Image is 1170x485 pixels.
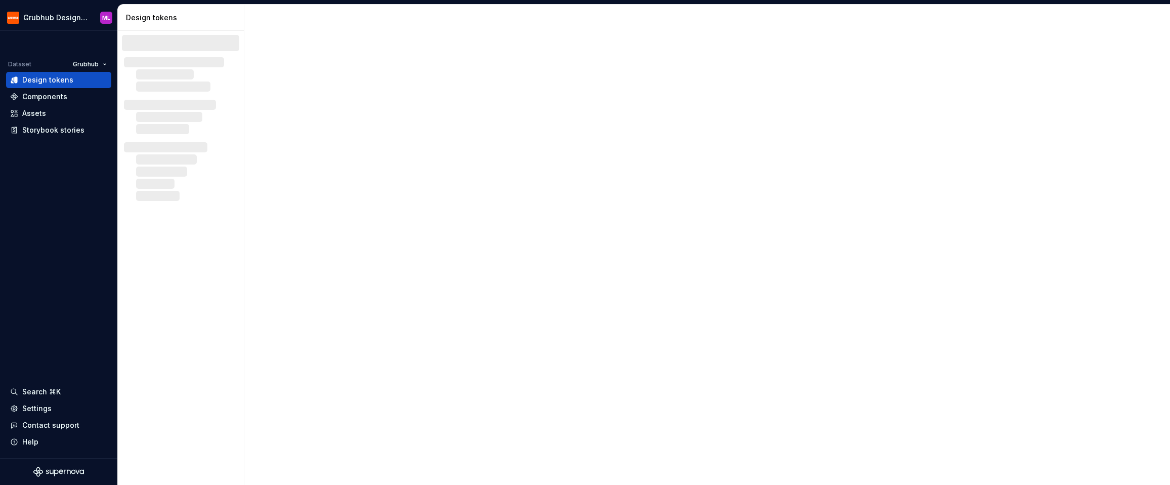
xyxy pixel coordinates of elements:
[102,14,110,22] div: ML
[6,72,111,88] a: Design tokens
[6,384,111,400] button: Search ⌘K
[22,92,67,102] div: Components
[23,13,88,23] div: Grubhub Design System
[22,403,52,414] div: Settings
[6,434,111,450] button: Help
[22,75,73,85] div: Design tokens
[68,57,111,71] button: Grubhub
[8,60,31,68] div: Dataset
[6,105,111,122] a: Assets
[22,420,79,430] div: Contact support
[22,125,84,135] div: Storybook stories
[2,7,115,28] button: Grubhub Design SystemML
[22,437,38,447] div: Help
[22,387,61,397] div: Search ⌘K
[126,13,240,23] div: Design tokens
[6,417,111,433] button: Contact support
[7,12,19,24] img: 4e8d6f31-f5cf-47b4-89aa-e4dec1dc0822.png
[22,108,46,118] div: Assets
[6,89,111,105] a: Components
[73,60,99,68] span: Grubhub
[33,467,84,477] svg: Supernova Logo
[6,400,111,417] a: Settings
[6,122,111,138] a: Storybook stories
